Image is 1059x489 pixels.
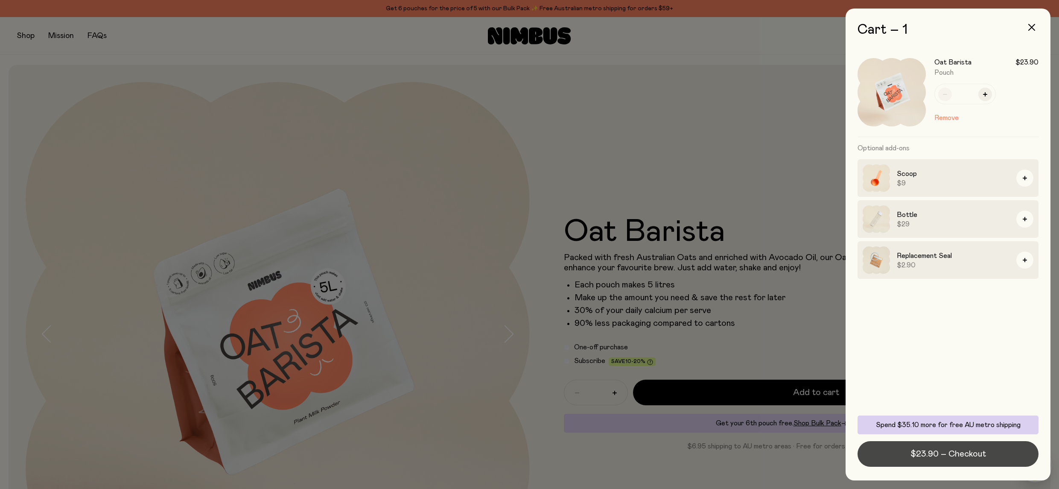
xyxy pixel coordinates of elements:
button: $23.90 – Checkout [858,441,1039,467]
button: Remove [934,113,959,123]
h3: Oat Barista [934,58,971,67]
span: $2.90 [897,261,1009,269]
h3: Optional add-ons [858,137,1039,159]
span: Pouch [934,69,954,76]
h2: Cart – 1 [858,22,1039,38]
span: $23.90 – Checkout [910,448,986,460]
h3: Bottle [897,210,1009,220]
span: $9 [897,179,1009,187]
h3: Scoop [897,169,1009,179]
p: Spend $35.10 more for free AU metro shipping [863,421,1033,429]
span: $29 [897,220,1009,228]
span: $23.90 [1015,58,1039,67]
h3: Replacement Seal [897,251,1009,261]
